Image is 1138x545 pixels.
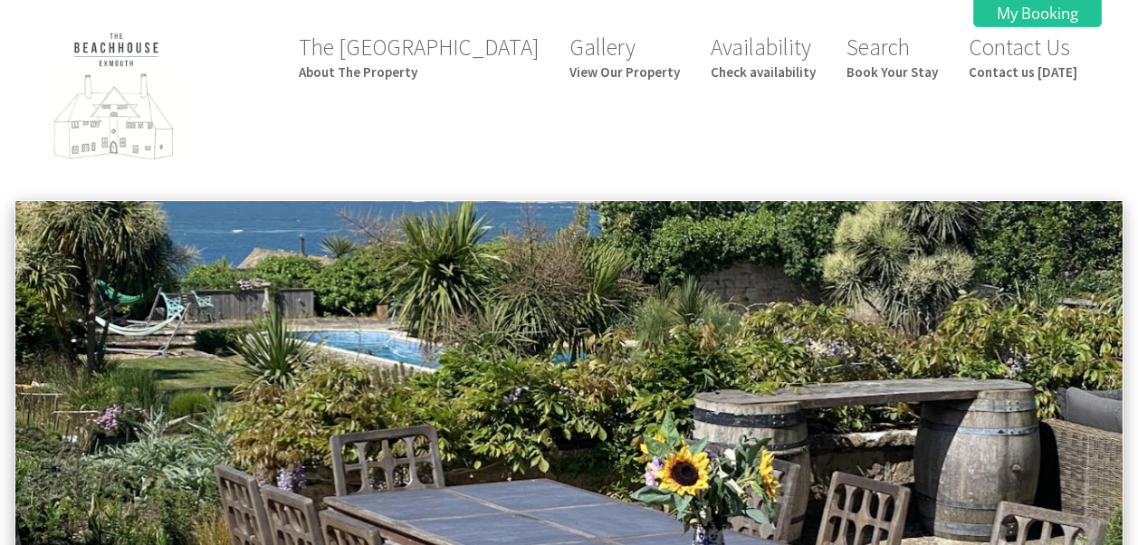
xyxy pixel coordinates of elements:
[299,63,539,81] small: About The Property
[299,33,539,81] a: The [GEOGRAPHIC_DATA]About The Property
[969,63,1077,81] small: Contact us [DATE]
[846,63,938,81] small: Book Your Stay
[569,33,680,81] a: GalleryView Our Property
[969,33,1077,81] a: Contact UsContact us [DATE]
[711,33,816,81] a: AvailabilityCheck availability
[25,25,206,173] img: The Beach House Exmouth
[846,33,938,81] a: SearchBook Your Stay
[569,63,680,81] small: View Our Property
[711,63,816,81] small: Check availability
